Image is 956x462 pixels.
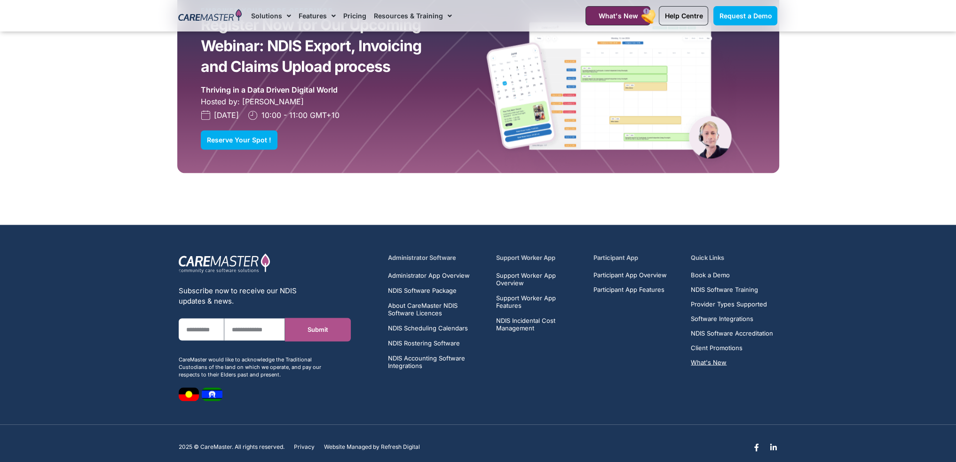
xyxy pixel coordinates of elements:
a: NDIS Accounting Software Integrations [388,354,485,369]
h5: Administrator Software [388,253,485,262]
div: Hosted by: [PERSON_NAME] [201,96,478,107]
a: NDIS Software Training [691,286,773,293]
span: NDIS Software Training [691,286,758,293]
a: Support Worker App Overview [496,271,583,286]
h2: Register Now for Our Upcoming Webinar: NDIS Export, Invoicing and Claims Upload process [201,15,430,77]
a: NDIS Rostering Software [388,339,485,346]
span: Software Integrations [691,315,753,322]
a: Request a Demo [713,6,777,25]
a: NDIS Software Accreditation [691,329,773,337]
a: Administrator App Overview [388,271,485,279]
a: Support Worker App Features [496,294,583,309]
a: Privacy [294,443,315,450]
p: 2025 © CareMaster. All rights reserved. [179,443,284,450]
button: Submit [285,318,351,341]
span: Reserve Your Spot ! [207,136,271,143]
span: Book a Demo [691,271,730,278]
span: NDIS Scheduling Calendars [388,324,468,331]
div: Thriving in a Data Driven Digital World [201,84,338,96]
a: NDIS Scheduling Calendars [388,324,485,331]
span: NDIS Rostering Software [388,339,460,346]
span: NDIS Software Package [388,286,457,294]
span: What's New [598,12,638,20]
a: Participant App Overview [593,271,667,278]
a: 10:00 - 11:00 GMT+10 [248,110,340,121]
span: Administrator App Overview [388,271,470,279]
span: Help Centre [664,12,703,20]
span: Provider Types Supported [691,300,767,307]
img: image 8 [202,387,222,401]
span: What's New [691,359,727,366]
img: CareMaster Logo Part [179,253,270,274]
span: Participant App Features [593,286,664,293]
span: Submit [308,326,328,333]
span: Client Promotions [691,344,743,351]
a: NDIS Software Package [388,286,485,294]
a: About CareMaster NDIS Software Licences [388,301,485,316]
img: image 7 [179,387,199,401]
div: CareMaster would like to acknowledge the Traditional Custodians of the land on which we operate, ... [179,355,331,378]
h5: Support Worker App [496,253,583,262]
a: NDIS Incidental Cost Management [496,316,583,331]
h5: Participant App [593,253,680,262]
a: Reserve Your Spot ! [201,130,277,149]
a: Participant App Features [593,286,667,293]
a: Provider Types Supported [691,300,773,307]
a: Client Promotions [691,344,773,351]
img: CareMaster Group Discussion [478,6,756,192]
span: Website Managed by [324,443,379,450]
div: Subscribe now to receive our NDIS updates & news. [179,285,331,306]
a: Help Centre [659,6,708,25]
a: What's New [585,6,650,25]
span: Request a Demo [719,12,772,20]
a: What's New [691,359,773,366]
a: [DATE] [201,110,239,121]
a: Book a Demo [691,271,773,278]
img: CareMaster Logo [178,9,242,23]
a: Refresh Digital [381,443,420,450]
h5: Quick Links [691,253,777,262]
a: Software Integrations [691,315,773,322]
